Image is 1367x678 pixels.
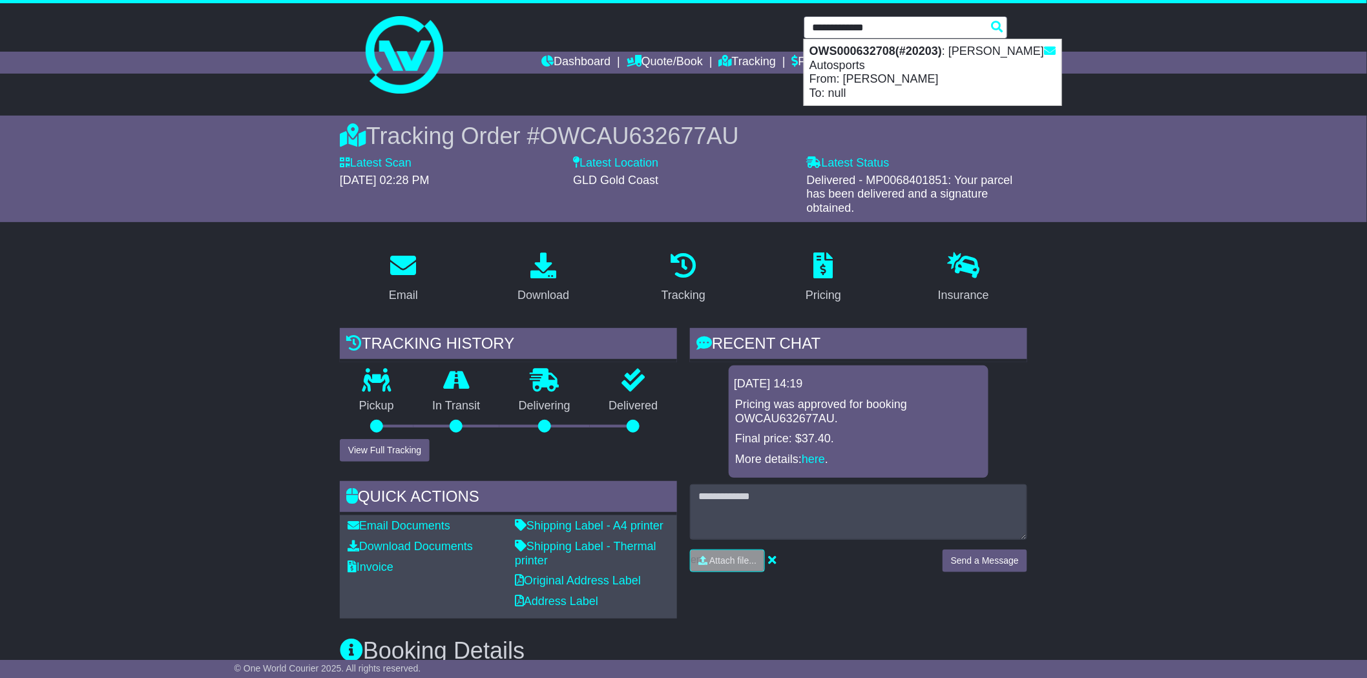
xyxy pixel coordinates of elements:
[735,453,982,467] p: More details: .
[809,45,942,57] strong: OWS000632708(#20203)
[938,287,989,304] div: Insurance
[235,663,421,673] span: © One World Courier 2025. All rights reserved.
[340,174,430,187] span: [DATE] 02:28 PM
[540,123,739,149] span: OWCAU632677AU
[348,540,473,553] a: Download Documents
[804,39,1061,105] div: : [PERSON_NAME] Autosports From: [PERSON_NAME] To: null
[340,328,677,363] div: Tracking history
[590,399,678,413] p: Delivered
[735,398,982,426] p: Pricing was approved for booking OWCAU632677AU.
[340,156,412,170] label: Latest Scan
[627,52,703,74] a: Quote/Book
[735,432,982,446] p: Final price: $37.40.
[943,550,1027,572] button: Send a Message
[541,52,610,74] a: Dashboard
[509,248,578,309] a: Download
[930,248,997,309] a: Insurance
[340,481,677,516] div: Quick Actions
[340,399,413,413] p: Pickup
[515,574,641,587] a: Original Address Label
[807,156,890,170] label: Latest Status
[413,399,500,413] p: In Transit
[381,248,426,309] a: Email
[515,519,663,532] a: Shipping Label - A4 printer
[653,248,714,309] a: Tracking
[573,156,658,170] label: Latest Location
[348,519,450,532] a: Email Documents
[802,453,825,466] a: here
[806,287,841,304] div: Pricing
[348,560,393,573] a: Invoice
[515,595,598,608] a: Address Label
[340,638,1027,664] h3: Booking Details
[340,439,430,462] button: View Full Tracking
[690,328,1027,363] div: RECENT CHAT
[515,540,656,567] a: Shipping Label - Thermal printer
[340,122,1027,150] div: Tracking Order #
[389,287,418,304] div: Email
[734,377,983,391] div: [DATE] 14:19
[573,174,658,187] span: GLD Gold Coast
[499,399,590,413] p: Delivering
[719,52,776,74] a: Tracking
[807,174,1013,214] span: Delivered - MP0068401851: Your parcel has been delivered and a signature obtained.
[797,248,850,309] a: Pricing
[662,287,705,304] div: Tracking
[517,287,569,304] div: Download
[792,52,851,74] a: Financials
